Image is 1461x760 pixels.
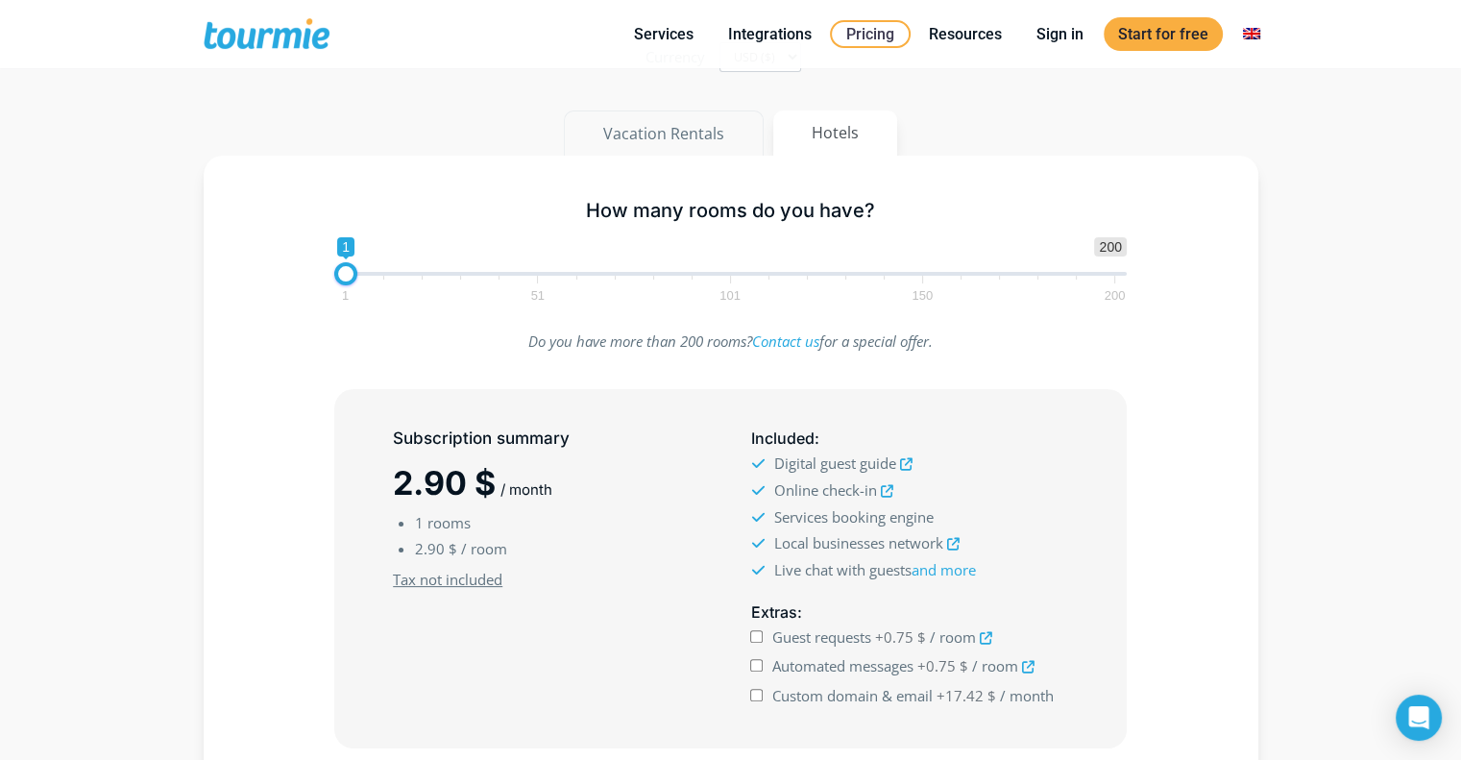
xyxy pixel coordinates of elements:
[830,20,911,48] a: Pricing
[461,539,507,558] span: / room
[750,601,1067,625] h5: :
[500,480,552,499] span: / month
[773,454,895,473] span: Digital guest guide
[1229,22,1275,46] a: Switch to
[393,463,496,503] span: 2.90 $
[415,539,457,558] span: 2.90 $
[415,513,424,532] span: 1
[334,329,1127,355] p: Do you have more than 200 rooms? for a special offer.
[1104,17,1223,51] a: Start for free
[1022,22,1098,46] a: Sign in
[427,513,471,532] span: rooms
[772,686,933,705] span: Custom domain & email
[393,427,710,451] h5: Subscription summary
[773,480,876,500] span: Online check-in
[930,627,976,647] span: / room
[917,656,968,675] span: +0.75 $
[911,560,975,579] a: and more
[772,627,871,647] span: Guest requests
[339,291,352,300] span: 1
[773,507,933,527] span: Services booking engine
[528,291,548,300] span: 51
[937,686,996,705] span: +17.42 $
[750,427,1067,451] h5: :
[564,110,764,157] button: Vacation Rentals
[1094,237,1126,257] span: 200
[1102,291,1129,300] span: 200
[909,291,936,300] span: 150
[717,291,743,300] span: 101
[334,199,1127,223] h5: How many rooms do you have?
[875,627,926,647] span: +0.75 $
[750,429,814,448] span: Included
[914,22,1016,46] a: Resources
[773,560,975,579] span: Live chat with guests
[752,331,819,351] a: Contact us
[773,533,942,552] span: Local businesses network
[1396,695,1442,741] div: Open Intercom Messenger
[620,22,708,46] a: Services
[1000,686,1054,705] span: / month
[772,656,913,675] span: Automated messages
[714,22,826,46] a: Integrations
[393,570,502,589] u: Tax not included
[972,656,1018,675] span: / room
[337,237,354,257] span: 1
[773,110,897,156] button: Hotels
[750,602,796,622] span: Extras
